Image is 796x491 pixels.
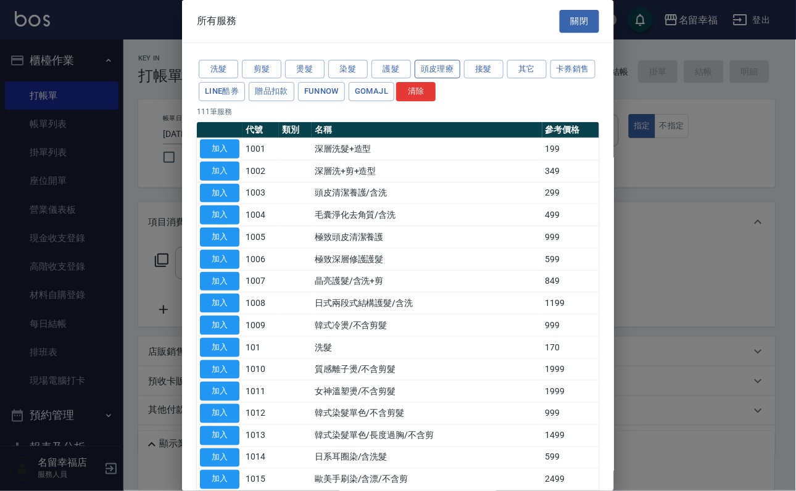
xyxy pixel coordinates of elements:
button: 加入 [200,382,239,401]
td: 洗髮 [312,336,542,358]
button: 剪髮 [242,60,281,79]
td: 毛囊淨化去角質/含洗 [312,204,542,226]
td: 1004 [243,204,279,226]
td: 1002 [243,160,279,182]
td: 日系耳圈染/含洗髮 [312,447,542,469]
th: 參考價格 [542,122,600,138]
td: 1015 [243,469,279,491]
p: 111 筆服務 [197,106,599,117]
span: 所有服務 [197,15,236,27]
td: 極致頭皮清潔養護 [312,226,542,249]
td: 女神溫塑燙/不含剪髮 [312,381,542,403]
td: 韓式染髮單色/長度過胸/不含剪 [312,424,542,447]
button: 燙髮 [285,60,325,79]
button: GOMAJL [349,82,394,101]
td: 849 [542,270,600,292]
button: 贈品扣款 [249,82,294,101]
td: 歐美手刷染/含漂/不含剪 [312,469,542,491]
td: 499 [542,204,600,226]
td: 1006 [243,248,279,270]
button: 護髮 [371,60,411,79]
td: 1009 [243,315,279,337]
button: 加入 [200,426,239,445]
td: 深層洗+剪+造型 [312,160,542,182]
td: 2499 [542,469,600,491]
button: FUNNOW [298,82,345,101]
td: 韓式染髮單色/不含剪髮 [312,403,542,425]
td: 1007 [243,270,279,292]
button: 洗髮 [199,60,238,79]
td: 質感離子燙/不含剪髮 [312,358,542,381]
td: 1999 [542,358,600,381]
button: 關閉 [560,10,599,33]
td: 1005 [243,226,279,249]
button: 清除 [396,82,436,101]
td: 1010 [243,358,279,381]
td: 599 [542,248,600,270]
td: 999 [542,403,600,425]
td: 頭皮清潔養護/含洗 [312,182,542,204]
button: 卡券銷售 [550,60,596,79]
th: 類別 [279,122,312,138]
td: 1014 [243,447,279,469]
td: 1199 [542,292,600,315]
td: 極致深層修護護髮 [312,248,542,270]
td: 349 [542,160,600,182]
button: 其它 [507,60,547,79]
td: 101 [243,336,279,358]
td: 晶亮護髮/含洗+剪 [312,270,542,292]
td: 1013 [243,424,279,447]
button: 加入 [200,250,239,269]
button: 加入 [200,184,239,203]
td: 1011 [243,381,279,403]
td: 599 [542,447,600,469]
th: 名稱 [312,122,542,138]
td: 299 [542,182,600,204]
td: 日式兩段式結構護髮/含洗 [312,292,542,315]
button: 加入 [200,294,239,313]
td: 1001 [243,138,279,160]
th: 代號 [243,122,279,138]
td: 199 [542,138,600,160]
button: 加入 [200,139,239,159]
td: 1003 [243,182,279,204]
button: 加入 [200,272,239,291]
button: 加入 [200,404,239,423]
button: LINE酷券 [199,82,245,101]
button: 接髮 [464,60,504,79]
td: 1012 [243,403,279,425]
td: 1499 [542,424,600,447]
button: 加入 [200,338,239,357]
button: 加入 [200,205,239,225]
td: 1008 [243,292,279,315]
button: 加入 [200,448,239,468]
td: 170 [542,336,600,358]
button: 加入 [200,228,239,247]
td: 深層洗髮+造型 [312,138,542,160]
td: 999 [542,315,600,337]
td: 韓式冷燙/不含剪髮 [312,315,542,337]
td: 1999 [542,381,600,403]
button: 加入 [200,162,239,181]
button: 加入 [200,360,239,379]
button: 加入 [200,470,239,489]
td: 999 [542,226,600,249]
button: 染髮 [328,60,368,79]
button: 頭皮理療 [415,60,460,79]
button: 加入 [200,316,239,335]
